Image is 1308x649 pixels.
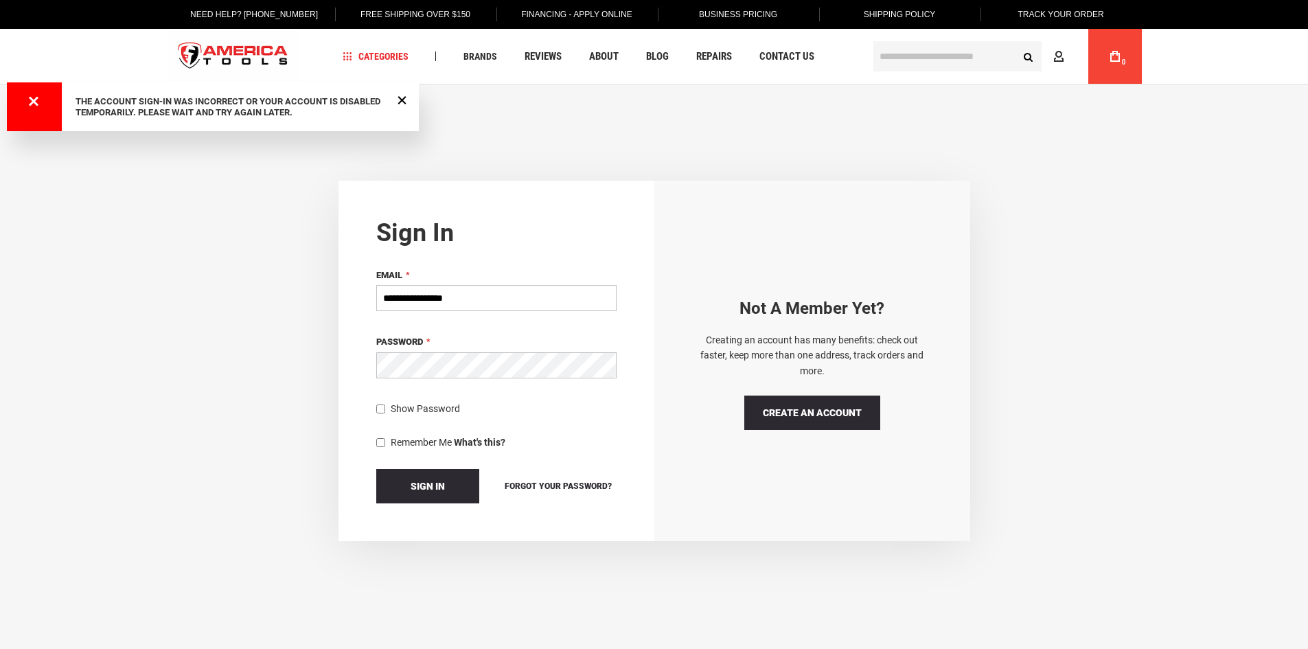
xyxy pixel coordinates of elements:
[505,481,612,491] span: Forgot Your Password?
[393,91,411,109] div: Close Message
[457,47,503,66] a: Brands
[646,52,669,62] span: Blog
[518,47,568,66] a: Reviews
[376,337,423,347] span: Password
[696,52,732,62] span: Repairs
[463,52,497,61] span: Brands
[744,396,880,430] a: Create an Account
[692,332,932,378] p: Creating an account has many benefits: check out faster, keep more than one address, track orders...
[753,47,821,66] a: Contact Us
[690,47,738,66] a: Repairs
[589,52,619,62] span: About
[76,96,391,117] div: The account sign-in was incorrect or your account is disabled temporarily. Please wait and try ag...
[1102,29,1128,84] a: 0
[376,270,402,280] span: Email
[1016,43,1042,69] button: Search
[500,479,617,494] a: Forgot Your Password?
[763,407,862,418] span: Create an Account
[583,47,625,66] a: About
[411,481,445,492] span: Sign In
[525,52,562,62] span: Reviews
[343,52,409,61] span: Categories
[167,31,300,82] a: store logo
[336,47,415,66] a: Categories
[1122,58,1126,66] span: 0
[454,437,505,448] strong: What's this?
[391,403,460,414] span: Show Password
[739,299,884,318] strong: Not a Member yet?
[864,10,936,19] span: Shipping Policy
[167,31,300,82] img: America Tools
[391,437,452,448] span: Remember Me
[759,52,814,62] span: Contact Us
[376,469,479,503] button: Sign In
[376,218,454,247] strong: Sign in
[640,47,675,66] a: Blog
